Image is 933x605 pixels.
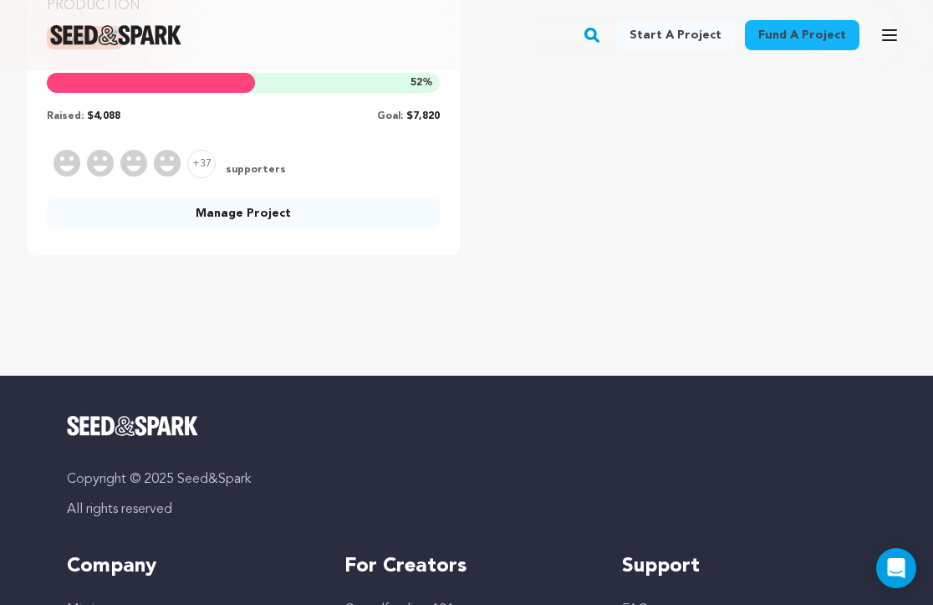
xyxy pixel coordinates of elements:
p: All rights reserved [67,500,866,520]
span: +37 [187,150,216,178]
span: supporters [222,163,286,178]
img: Supporter Image [154,150,181,177]
span: $4,088 [87,111,120,121]
img: Supporter Image [54,150,80,177]
img: Seed&Spark Logo Dark Mode [50,25,181,45]
h5: Company [67,553,311,580]
span: Goal: [377,111,403,121]
a: Seed&Spark Homepage [67,416,866,436]
h5: Support [622,553,866,580]
img: Seed&Spark Logo [67,416,198,436]
span: 52 [410,78,422,88]
span: $7,820 [406,111,440,121]
p: Copyright © 2025 Seed&Spark [67,469,866,490]
span: Raised: [47,111,84,121]
a: Fund a project [745,20,859,50]
a: Seed&Spark Homepage [50,25,181,45]
img: Supporter Image [87,150,114,177]
div: Open Intercom Messenger [876,548,916,588]
h5: For Creators [344,553,589,580]
a: Manage Project [47,198,440,228]
span: % [410,76,433,90]
img: Supporter Image [120,150,147,177]
a: Start a project [616,20,735,50]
